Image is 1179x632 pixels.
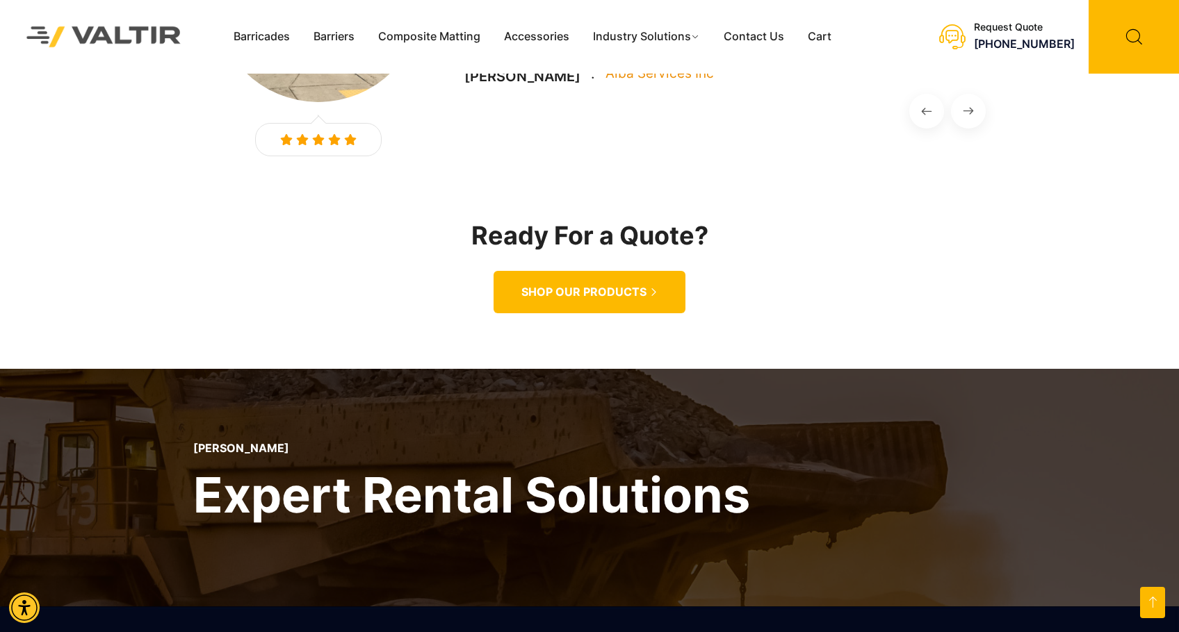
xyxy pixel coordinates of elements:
button: Next Slide [951,94,986,128]
a: Composite Matting [366,26,492,47]
span: SHOP OUR PRODUCTS [521,285,647,299]
div: Request Quote [974,22,1075,34]
div: . [591,64,595,85]
img: Valtir Rentals [10,10,197,63]
a: SHOP OUR PRODUCTS [494,271,685,313]
a: Contact Us [712,26,796,47]
a: call (888) 496-3625 [974,38,1075,51]
p: [PERSON_NAME] [193,442,750,455]
h2: Expert Rental Solutions [193,463,750,526]
a: Barricades [222,26,302,47]
a: Barriers [302,26,366,47]
a: Open this option [1140,587,1165,618]
div: Accessibility Menu [9,592,40,623]
h2: Ready For a Quote? [193,222,986,250]
a: Accessories [492,26,581,47]
a: Cart [796,26,843,47]
p: [PERSON_NAME] [464,68,580,85]
p: Alba Services Inc [605,63,714,84]
a: Industry Solutions [581,26,713,47]
button: Previous Slide [909,94,944,128]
